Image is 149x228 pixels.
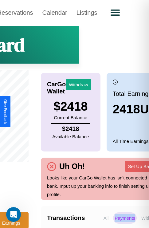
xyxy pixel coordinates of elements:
h4: Transactions [47,214,100,222]
a: Listings [72,6,102,19]
p: All [102,212,110,224]
button: Open menu [107,4,124,21]
h4: CarGo Wallet [47,81,66,95]
h4: Uh Oh! [56,162,88,171]
p: Payments [113,212,137,224]
p: Available Balance [52,132,89,141]
p: Current Balance [53,113,88,122]
h4: $ 2418 [52,125,89,132]
div: Give Feedback [3,99,7,124]
a: Calendar [38,6,72,19]
button: Withdraw [66,79,91,90]
h3: $ 2418 [53,100,88,113]
iframe: Intercom live chat [6,207,21,222]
